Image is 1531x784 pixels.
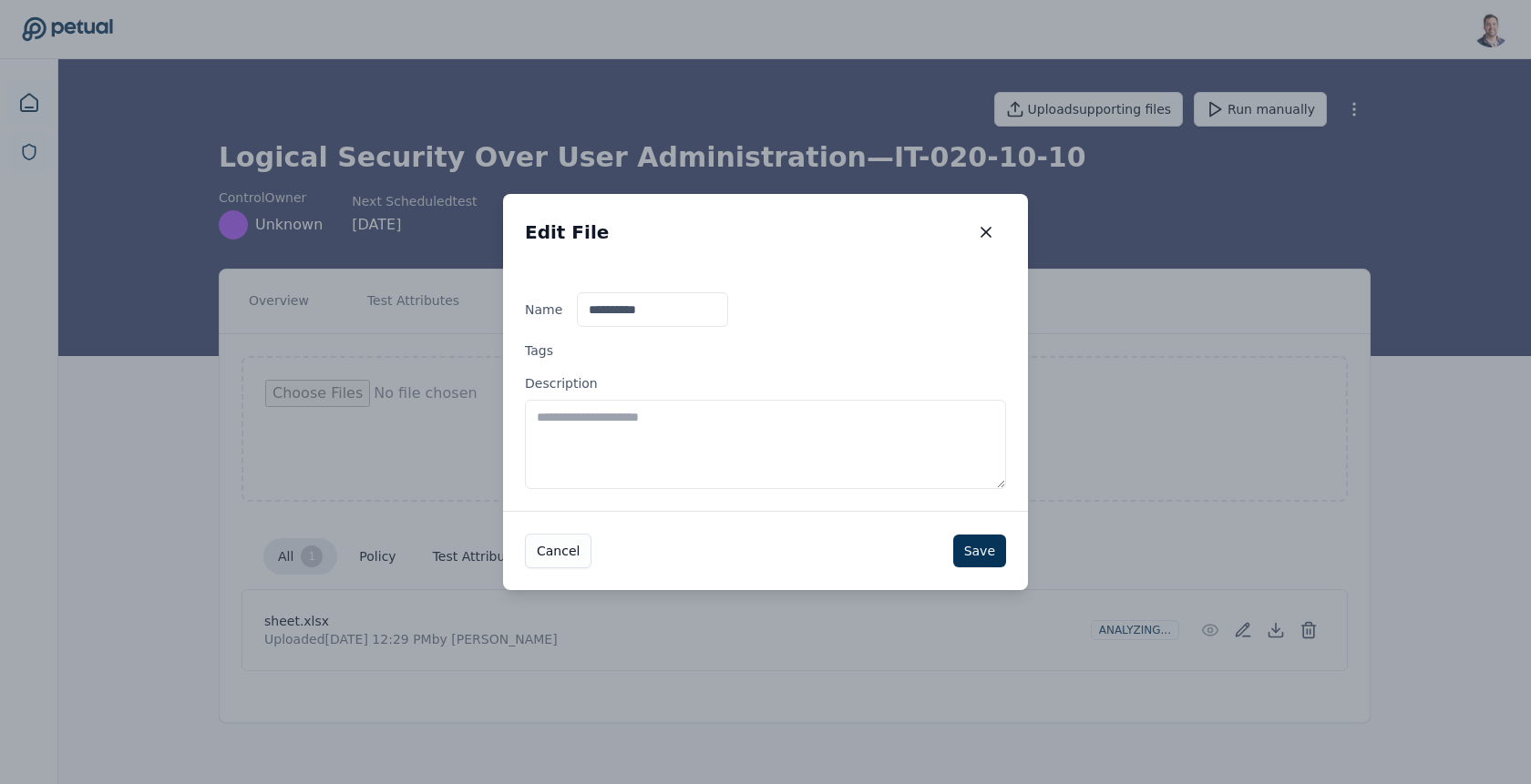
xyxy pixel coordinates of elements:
[525,374,1006,489] label: Description
[525,534,591,568] button: Cancel
[953,535,1006,567] button: Save
[525,341,1006,360] label: Tags
[525,219,609,245] h2: Edit File
[525,292,1006,327] label: Name
[577,292,728,327] input: Name
[525,400,1006,489] textarea: Description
